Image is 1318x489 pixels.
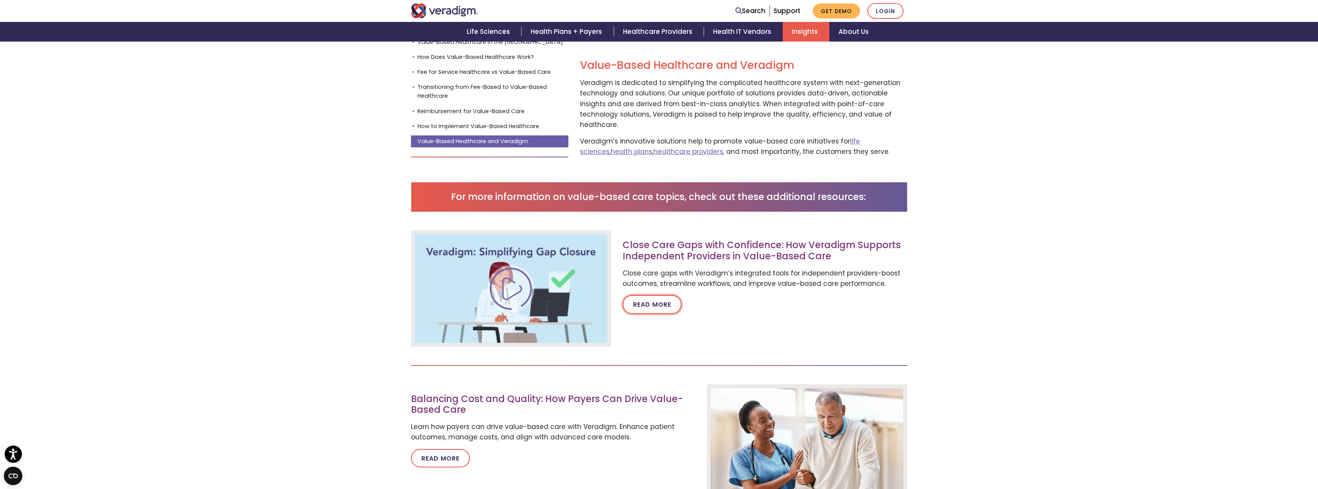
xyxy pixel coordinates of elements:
a: Healthcare Providers [614,22,704,42]
p: Learn how payers can drive value-based care with Veradigm. Enhance patient outcomes, manage costs... [411,422,696,442]
a: Value-Based Healthcare and Veradigm [411,135,569,147]
a: Read more [411,449,470,467]
a: Get Demo [813,3,860,18]
p: Close care gaps with Veradigm’s integrated tools for independent providers-boost outcomes, stream... [623,268,907,289]
a: Fee for Service Healthcare vs Value-Based Care [411,66,569,78]
h2: Value-Based Healthcare and Veradigm [580,59,907,72]
a: Health Plans + Payers [521,22,613,42]
p: Veradigm’s innovative solutions help to promote value-based care initiatives for , , , and most i... [580,136,907,157]
p: Veradigm is dedicated to simplifying the complicated healthcare system with next-generation techn... [580,78,907,130]
a: Life Sciences [458,22,521,42]
a: healthcare providers [653,147,723,156]
a: About Us [829,22,878,42]
a: Transitioning from Fee-Based to Value-Based Healthcare [411,81,569,102]
h3: For more information on value-based care topics, check out these additional resources: [451,190,867,203]
a: Health IT Vendors [704,22,783,42]
img: Veradigm logo [411,3,478,18]
a: Read more [623,295,682,314]
iframe: Drift Chat Widget [1170,434,1309,480]
a: Value-Based Healthcare in the [GEOGRAPHIC_DATA] [411,36,569,48]
a: Reimbursement for Value-Based Care [411,105,569,117]
a: How to Implement Value-Based Healthcare [411,120,569,132]
a: health plans [611,147,652,156]
a: Insights [783,22,829,42]
a: How Does Value-Based Healthcare Work? [411,51,569,63]
h3: Close Care Gaps with Confidence: How Veradigm Supports Independent Providers in Value-Based Care [623,240,907,262]
a: Login [867,3,904,19]
a: Support [773,6,800,15]
button: Open CMP widget [4,467,22,485]
img: icon-resource-video.svg [487,265,535,313]
a: Search [735,6,765,16]
h3: Balancing Cost and Quality: How Payers Can Drive Value-Based Care [411,394,696,416]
